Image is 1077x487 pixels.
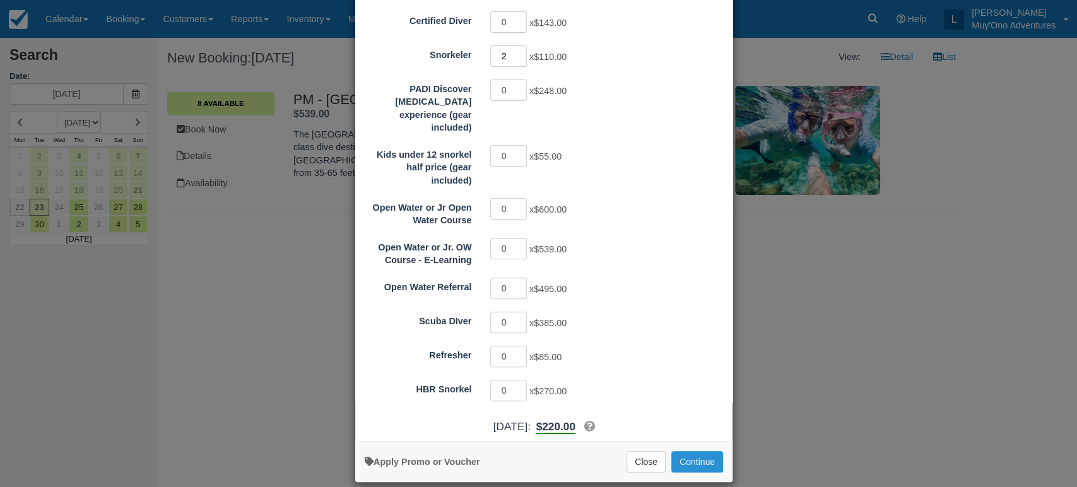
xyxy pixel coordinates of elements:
[529,284,567,294] span: x
[529,352,562,362] span: x
[355,310,481,328] label: Scuba DIver
[529,18,567,28] span: x
[490,145,527,167] input: Kids under 12 snorkel half price (gear included)
[490,198,527,220] input: Open Water or Jr Open Water Course
[671,451,723,472] button: Add to Booking
[534,244,567,254] span: $539.00
[490,278,527,299] input: Open Water Referral
[529,52,567,62] span: x
[355,276,481,294] label: Open Water Referral
[534,204,567,214] span: $600.00
[534,151,562,161] span: $55.00
[355,44,481,62] label: Snorkeler
[355,378,481,396] label: HBR Snorkel
[355,344,481,362] label: Refresher
[490,45,527,67] input: Snorkeler
[529,386,567,396] span: x
[534,386,567,396] span: $270.00
[490,238,527,259] input: Open Water or Jr. OW Course - E-Learning
[490,11,527,33] input: Certified Diver
[534,352,562,362] span: $85.00
[534,18,567,28] span: $143.00
[529,86,567,96] span: x
[534,52,567,62] span: $110.00
[536,420,575,433] span: $220.00
[529,151,562,161] span: x
[529,318,567,328] span: x
[534,284,567,294] span: $495.00
[355,237,481,267] label: Open Water or Jr. OW Course - E-Learning
[365,457,480,467] a: Apply Voucher
[534,318,567,328] span: $385.00
[355,419,733,435] div: [DATE]:
[529,204,567,214] span: x
[355,197,481,227] label: Open Water or Jr Open Water Course
[355,144,481,187] label: Kids under 12 snorkel half price (gear included)
[355,10,481,28] label: Certified Diver
[490,79,527,101] input: PADI Discover Scuba Diving experience (gear included)
[529,244,567,254] span: x
[490,380,527,401] input: HBR Snorkel
[490,312,527,333] input: Scuba DIver
[355,78,481,134] label: PADI Discover Scuba Diving experience (gear included)
[490,346,527,367] input: Refresher
[627,451,666,472] button: Close
[534,86,567,96] span: $248.00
